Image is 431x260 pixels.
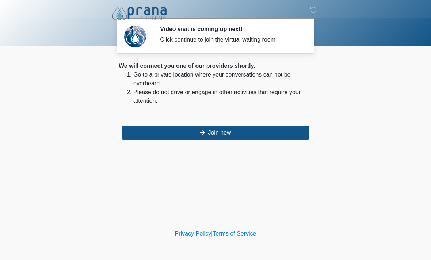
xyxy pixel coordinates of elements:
a: | [211,230,213,237]
img: Prana IV Therapy Logo [111,5,168,22]
img: Agent Avatar [124,26,146,47]
a: Terms of Service [213,230,256,237]
a: Privacy Policy [175,230,211,237]
button: Join now [122,126,309,140]
div: We will connect you one of our providers shortly. [119,62,312,70]
h2: Video visit is coming up next! [160,26,301,32]
div: Click continue to join the virtual waiting room. [160,35,301,44]
li: Go to a private location where your conversations can not be overheard. [133,70,312,88]
li: Please do not drive or engage in other activities that require your attention. [133,88,312,105]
